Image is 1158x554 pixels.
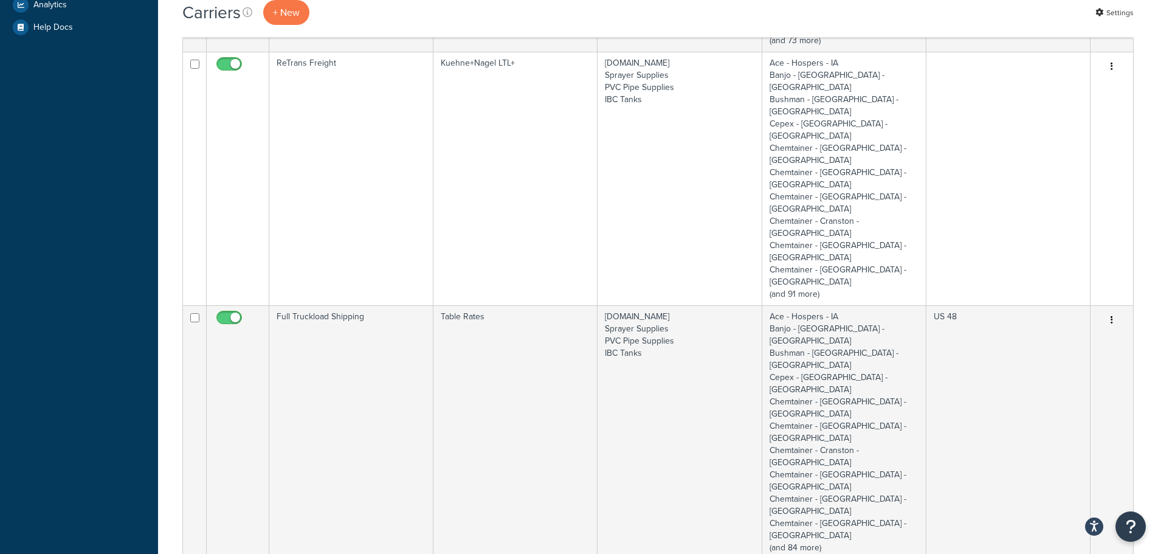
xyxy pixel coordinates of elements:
[1095,4,1134,21] a: Settings
[762,52,926,305] td: Ace - Hospers - IA Banjo - [GEOGRAPHIC_DATA] - [GEOGRAPHIC_DATA] Bushman - [GEOGRAPHIC_DATA] - [G...
[269,52,433,305] td: ReTrans Freight
[33,23,73,33] span: Help Docs
[9,16,149,38] a: Help Docs
[1115,511,1146,542] button: Open Resource Center
[182,1,241,24] h1: Carriers
[598,52,762,305] td: [DOMAIN_NAME] Sprayer Supplies PVC Pipe Supplies IBC Tanks
[433,52,598,305] td: Kuehne+Nagel LTL+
